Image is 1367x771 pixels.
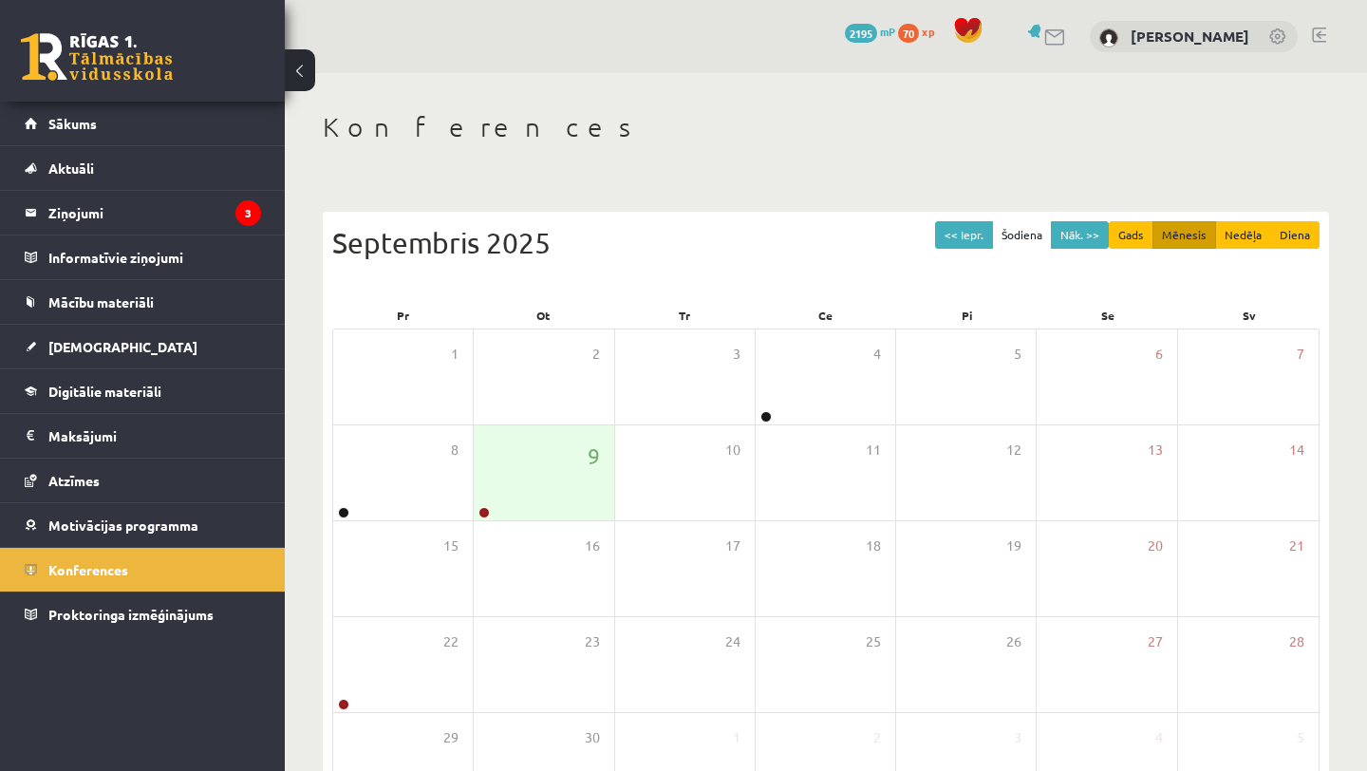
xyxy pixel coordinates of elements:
span: 20 [1148,536,1163,556]
span: [DEMOGRAPHIC_DATA] [48,338,197,355]
span: Digitālie materiāli [48,383,161,400]
span: xp [922,24,934,39]
button: Šodiena [992,221,1052,249]
span: 28 [1289,631,1304,652]
span: 7 [1297,344,1304,365]
a: Informatīvie ziņojumi [25,235,261,279]
span: 5 [1297,727,1304,748]
span: 8 [451,440,459,461]
span: 5 [1014,344,1021,365]
h1: Konferences [323,111,1329,143]
div: Pr [332,302,474,329]
a: [DEMOGRAPHIC_DATA] [25,325,261,368]
span: 12 [1006,440,1021,461]
legend: Maksājumi [48,414,261,458]
img: Adriana Ansone [1099,28,1118,47]
span: 25 [866,631,881,652]
span: 30 [585,727,600,748]
button: << Iepr. [935,221,993,249]
a: Rīgas 1. Tālmācības vidusskola [21,33,173,81]
span: 1 [451,344,459,365]
span: 14 [1289,440,1304,461]
span: 16 [585,536,600,556]
div: Se [1038,302,1179,329]
div: Pi [896,302,1038,329]
span: 11 [866,440,881,461]
a: Ziņojumi3 [25,191,261,235]
span: 4 [873,344,881,365]
span: Konferences [48,561,128,578]
div: Ot [474,302,615,329]
a: 70 xp [898,24,944,39]
button: Mēnesis [1152,221,1216,249]
span: 3 [733,344,740,365]
span: 2 [592,344,600,365]
span: 10 [725,440,740,461]
span: 27 [1148,631,1163,652]
span: Proktoringa izmēģinājums [48,606,214,623]
span: 29 [443,727,459,748]
legend: Ziņojumi [48,191,261,235]
span: 2 [873,727,881,748]
a: Atzīmes [25,459,261,502]
span: 3 [1014,727,1021,748]
i: 3 [235,200,261,226]
button: Nedēļa [1215,221,1271,249]
span: 26 [1006,631,1021,652]
a: [PERSON_NAME] [1131,27,1249,46]
div: Ce [756,302,897,329]
span: 22 [443,631,459,652]
span: 23 [585,631,600,652]
span: 70 [898,24,919,43]
span: mP [880,24,895,39]
span: Mācību materiāli [48,293,154,310]
a: Konferences [25,548,261,592]
span: 21 [1289,536,1304,556]
button: Nāk. >> [1051,221,1109,249]
div: Tr [614,302,756,329]
span: 2195 [845,24,877,43]
button: Diena [1270,221,1320,249]
a: Mācību materiāli [25,280,261,324]
a: Aktuāli [25,146,261,190]
span: 24 [725,631,740,652]
span: Aktuāli [48,160,94,177]
a: Proktoringa izmēģinājums [25,592,261,636]
span: 15 [443,536,459,556]
span: 4 [1155,727,1163,748]
span: 18 [866,536,881,556]
a: Maksājumi [25,414,261,458]
button: Gads [1109,221,1153,249]
span: 6 [1155,344,1163,365]
span: 1 [733,727,740,748]
span: 19 [1006,536,1021,556]
a: Digitālie materiāli [25,369,261,413]
span: 9 [588,440,600,472]
a: 2195 mP [845,24,895,39]
span: 17 [725,536,740,556]
div: Septembris 2025 [332,221,1320,264]
a: Motivācijas programma [25,503,261,547]
span: Sākums [48,115,97,132]
span: Motivācijas programma [48,517,198,534]
span: 13 [1148,440,1163,461]
div: Sv [1178,302,1320,329]
span: Atzīmes [48,472,100,489]
legend: Informatīvie ziņojumi [48,235,261,279]
a: Sākums [25,102,261,145]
